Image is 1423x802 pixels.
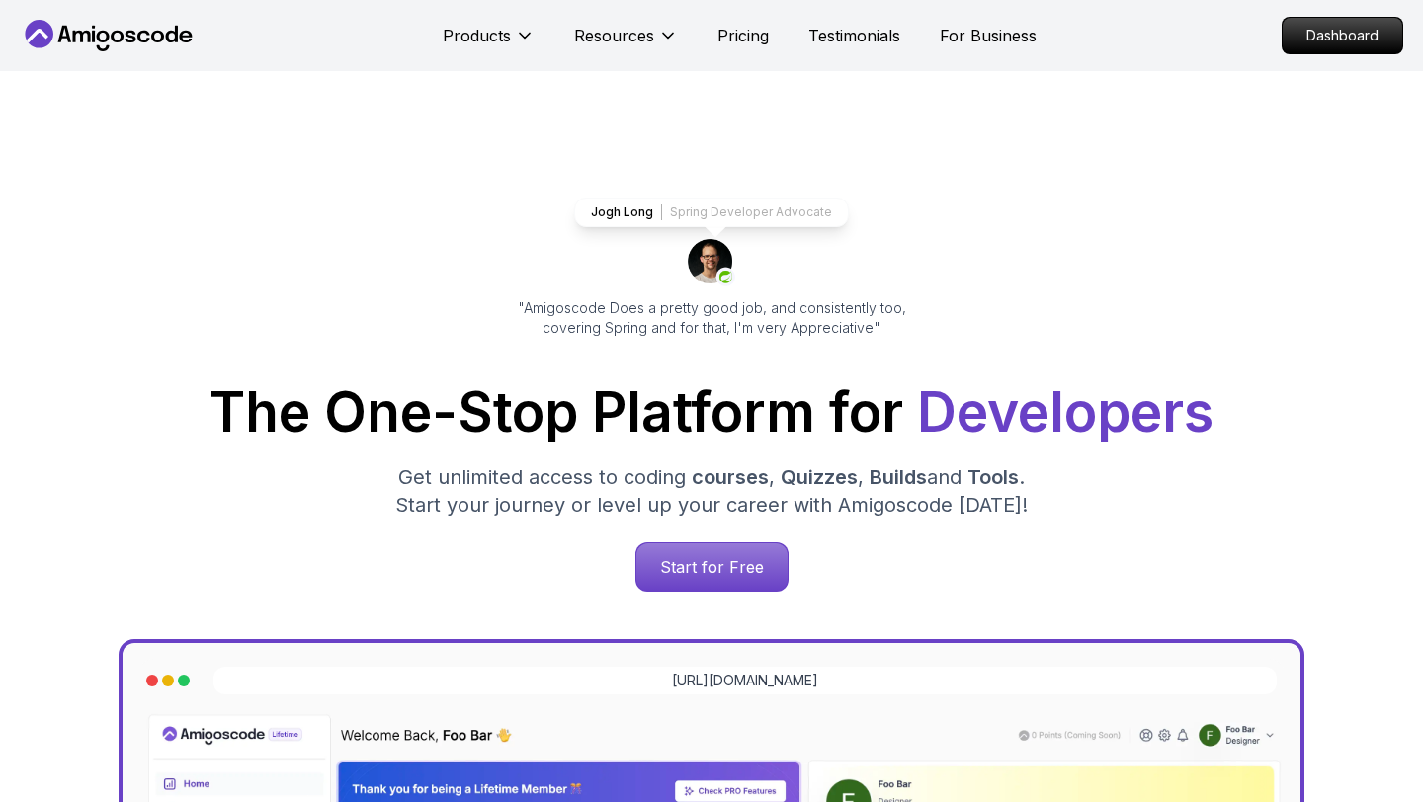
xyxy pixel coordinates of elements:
p: "Amigoscode Does a pretty good job, and consistently too, covering Spring and for that, I'm very ... [490,298,933,338]
p: Get unlimited access to coding , , and . Start your journey or level up your career with Amigosco... [379,463,1044,519]
a: Dashboard [1282,17,1403,54]
a: Testimonials [808,24,900,47]
img: josh long [688,239,735,286]
button: Resources [574,24,678,63]
span: Quizzes [781,465,858,489]
p: Resources [574,24,654,47]
p: Spring Developer Advocate [670,204,832,220]
h1: The One-Stop Platform for [36,385,1387,440]
a: Pricing [717,24,769,47]
a: Start for Free [635,542,789,592]
p: Jogh Long [591,204,653,220]
p: Start for Free [636,543,788,591]
a: For Business [940,24,1037,47]
span: Developers [917,379,1214,444]
button: Products [443,24,535,63]
span: Builds [870,465,927,489]
p: Dashboard [1283,18,1402,53]
p: Products [443,24,511,47]
span: courses [692,465,769,489]
span: Tools [967,465,1019,489]
a: [URL][DOMAIN_NAME] [672,671,818,690]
